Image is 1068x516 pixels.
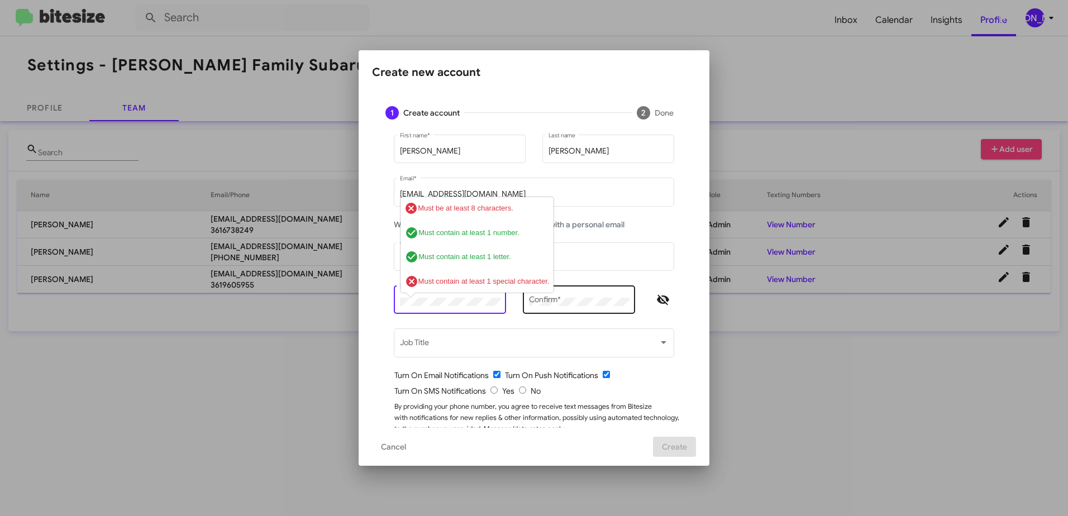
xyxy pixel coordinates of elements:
label: Must be at least 8 characters. [407,202,547,215]
input: Example: Wick [549,147,669,156]
button: Cancel [372,437,415,457]
button: Create [653,437,696,457]
label: Must contain at least 1 number. [407,226,547,239]
div: Create new account [372,64,696,82]
span: Turn On Push Notifications [505,370,598,380]
i: check_circle [405,226,418,239]
span: Create [662,437,687,457]
i: cancel [404,274,418,288]
div: By providing your phone number, you agree to receive text messages from Bitesize with notificatio... [394,401,683,446]
i: check_circle [405,250,418,264]
span: Turn On Email Notifications [394,370,489,380]
input: Example: John [400,147,520,156]
i: cancel [404,202,418,215]
span: Cancel [381,437,406,457]
label: Must contain at least 1 special character. [407,274,547,288]
input: example@mail.com [400,190,669,199]
input: 23456789 [474,255,669,264]
button: Hide password [652,289,674,311]
span: Yes [502,386,514,396]
span: No [531,386,541,396]
span: Work email only - you can't log into Bitesize with a personal email [394,219,624,230]
label: Must contain at least 1 letter. [407,250,547,264]
span: Turn On SMS Notifications [394,386,486,396]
